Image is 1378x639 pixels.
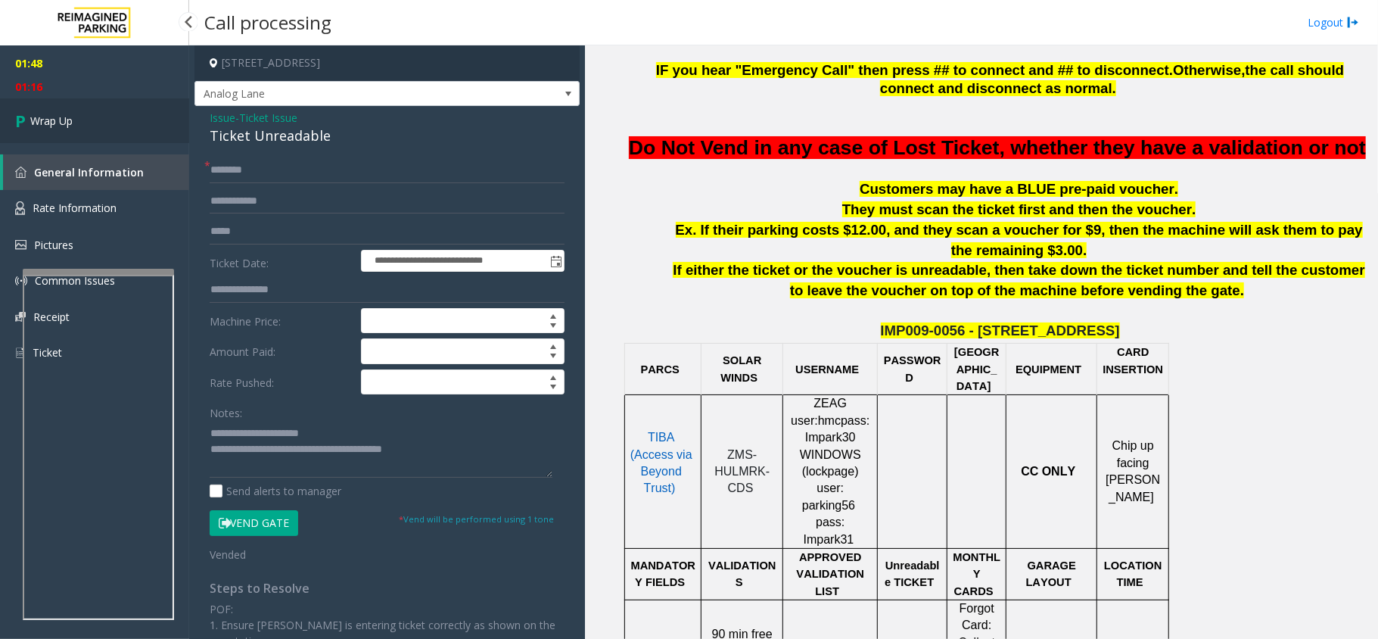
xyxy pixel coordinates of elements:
span: Analog Lane [195,82,502,106]
span: Issue [210,110,235,126]
span: - [235,111,297,125]
span: Decrease value [543,382,564,394]
img: logout [1347,14,1359,30]
label: Amount Paid: [206,338,357,364]
span: CARD INSERTION [1103,346,1163,375]
a: Logout [1308,14,1359,30]
span: PASSWORD [884,354,941,383]
label: Notes: [210,400,242,421]
span: TIBA (Access via Beyond Trust) [630,431,692,494]
span: Ex. If their parking costs $12.00, and they scan a voucher for $9, then the machine will ask them... [676,222,1363,258]
span: Vended [210,547,246,562]
span: lockpage [806,465,854,478]
span: CC ONLY [1021,465,1075,478]
span: Otherwise, [1173,62,1245,78]
img: 'icon' [15,240,26,250]
span: Increase value [543,309,564,321]
span: Chip up facing [PERSON_NAME] [1106,439,1160,503]
span: GARAGE LAYOUT [1026,560,1076,588]
img: 'icon' [15,346,25,360]
span: Toggle popup [547,251,564,272]
span: IF you hear "Emergency Call" then press ## to connect and ## to disconnect. [656,62,1173,78]
button: Vend Gate [210,510,298,536]
span: Rate Information [33,201,117,215]
span: PARCS [641,363,680,376]
img: 'icon' [15,275,27,287]
label: Machine Price: [206,308,357,334]
span: Do Not Vend in any case of Lost Ticket, whether they have a validation or not [629,136,1366,159]
span: hmc [818,414,841,428]
label: Rate Pushed: [206,369,357,395]
span: Pictures [34,238,73,252]
label: Send alerts to manager [210,483,341,499]
span: Ticket Issue [239,110,297,126]
span: APPROVED VALIDATION LIST [797,551,865,597]
span: They must scan the ticket first and then the voucher. [842,201,1196,217]
span: [GEOGRAPHIC_DATA] [954,346,999,392]
span: If either the ticket or the voucher is unreadable, then take down the ticket number and tell the ... [673,262,1364,298]
div: Ticket Unreadable [210,126,565,146]
span: MANDATORY FIELDS [631,560,695,588]
span: SOLAR WINDS [720,354,761,383]
span: ZEAG user: [791,397,847,426]
span: VALIDATIONS [708,560,776,588]
span: pass: Impark31 [804,516,854,545]
h4: Steps to Resolve [210,581,565,596]
span: Increase value [543,370,564,382]
span: Decrease value [543,351,564,363]
span: Customers may have a BLUE pre-paid voucher. [860,181,1178,197]
span: Increase value [543,339,564,351]
h3: Call processing [197,4,339,41]
small: Vend will be performed using 1 tone [399,513,554,525]
span: Wrap Up [30,113,73,129]
span: Decrease value [543,321,564,333]
span: Unreadable TICKET [885,560,939,588]
span: EQUIPMENT [1016,363,1081,376]
img: 'icon' [15,312,26,322]
span: LOCATION TIME [1104,560,1162,588]
span: General Information [34,165,144,179]
span: parking56 [802,499,855,512]
span: IMP009-0056 - [STREET_ADDRESS] [881,323,1120,338]
span: USERNAME [795,363,859,376]
span: ZMS-HULMRK-CDS [714,448,770,495]
a: General Information [3,154,189,190]
span: MONTHLY CARDS [953,551,1000,597]
img: 'icon' [15,167,26,178]
label: Ticket Date: [206,250,357,273]
h4: [STREET_ADDRESS] [194,45,580,81]
img: 'icon' [15,201,25,215]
